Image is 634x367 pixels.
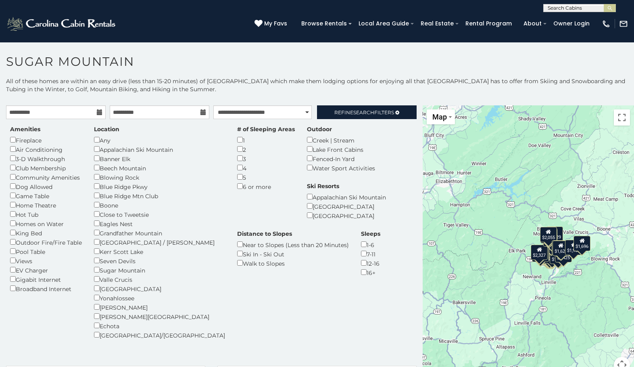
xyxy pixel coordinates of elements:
[355,17,413,30] a: Local Area Guide
[94,237,225,247] div: [GEOGRAPHIC_DATA] / [PERSON_NAME]
[94,330,225,340] div: [GEOGRAPHIC_DATA]/[GEOGRAPHIC_DATA]
[94,172,225,182] div: Blowing Rock
[307,182,339,190] label: Ski Resorts
[307,154,375,163] div: Fenced-In Yard
[10,182,82,191] div: Dog Allowed
[543,235,560,251] div: $7,339
[10,154,82,163] div: 3-D Walkthrough
[297,17,351,30] a: Browse Rentals
[94,302,225,312] div: [PERSON_NAME]
[10,265,82,275] div: EV Charger
[237,163,295,172] div: 4
[94,321,225,330] div: Echota
[10,237,82,247] div: Outdoor Fire/Fire Table
[353,109,374,115] span: Search
[94,284,225,293] div: [GEOGRAPHIC_DATA]
[540,228,557,243] div: $1,435
[94,200,225,210] div: Boone
[565,240,582,255] div: $1,963
[10,145,82,154] div: Air Conditioning
[532,247,549,262] div: $2,199
[307,135,375,145] div: Creek | Stream
[94,163,225,172] div: Beech Mountain
[94,312,225,321] div: [PERSON_NAME][GEOGRAPHIC_DATA]
[94,265,225,275] div: Sugar Mountain
[541,249,558,264] div: $1,282
[307,145,375,154] div: Lake Front Cabins
[555,247,572,262] div: $1,425
[10,191,82,200] div: Game Table
[307,125,332,133] label: Outdoor
[94,135,225,145] div: Any
[237,172,295,182] div: 5
[10,210,82,219] div: Hot Tub
[237,125,295,133] label: # of Sleeping Areas
[94,247,225,256] div: Kerr Scott Lake
[602,19,611,28] img: phone-regular-white.png
[307,163,375,172] div: Water Sport Activities
[94,154,225,163] div: Banner Elk
[540,226,557,242] div: $2,055
[264,19,287,28] span: My Favs
[552,240,569,256] div: $1,215
[361,249,380,258] div: 7-11
[417,17,458,30] a: Real Estate
[574,235,590,251] div: $1,696
[307,192,386,201] div: Appalachian Ski Mountain
[614,109,630,126] button: Toggle fullscreen view
[427,109,455,124] button: Change map style
[546,226,563,241] div: $1,529
[334,109,394,115] span: Refine Filters
[94,182,225,191] div: Blue Ridge Pkwy
[237,240,349,249] div: Near to Slopes (Less than 20 Minutes)
[6,16,118,32] img: White-1-2.png
[254,19,289,28] a: My Favs
[94,125,119,133] label: Location
[519,17,546,30] a: About
[10,247,82,256] div: Pool Table
[237,145,295,154] div: 2
[94,293,225,302] div: Yonahlossee
[10,172,82,182] div: Community Amenities
[307,211,386,220] div: [GEOGRAPHIC_DATA]
[237,154,295,163] div: 3
[94,275,225,284] div: Valle Crucis
[531,245,548,260] div: $2,327
[553,240,569,256] div: $1,620
[307,201,386,211] div: [GEOGRAPHIC_DATA]
[619,19,628,28] img: mail-regular-white.png
[540,249,557,264] div: $1,266
[361,230,380,238] label: Sleeps
[10,275,82,284] div: Gigabit Internet
[237,258,349,268] div: Walk to Slopes
[237,230,292,238] label: Distance to Slopes
[94,219,225,228] div: Eagles Nest
[94,191,225,200] div: Blue Ridge Mtn Club
[10,163,82,172] div: Club Membership
[10,228,82,237] div: King Bed
[10,256,82,265] div: Views
[361,268,380,277] div: 16+
[10,200,82,210] div: Home Theatre
[94,256,225,265] div: Seven Devils
[549,17,594,30] a: Owner Login
[432,113,447,121] span: Map
[550,248,567,264] div: $1,709
[10,284,82,293] div: Broadband Internet
[237,249,349,258] div: Ski In - Ski Out
[317,105,417,119] a: RefineSearchFilters
[361,258,380,268] div: 12-16
[94,228,225,237] div: Grandfather Mountain
[461,17,516,30] a: Rental Program
[361,240,380,249] div: 1-6
[10,125,40,133] label: Amenities
[94,210,225,219] div: Close to Tweetsie
[237,135,295,145] div: 1
[10,135,82,145] div: Fireplace
[94,145,225,154] div: Appalachian Ski Mountain
[237,182,295,191] div: 6 or more
[10,219,82,228] div: Homes on Water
